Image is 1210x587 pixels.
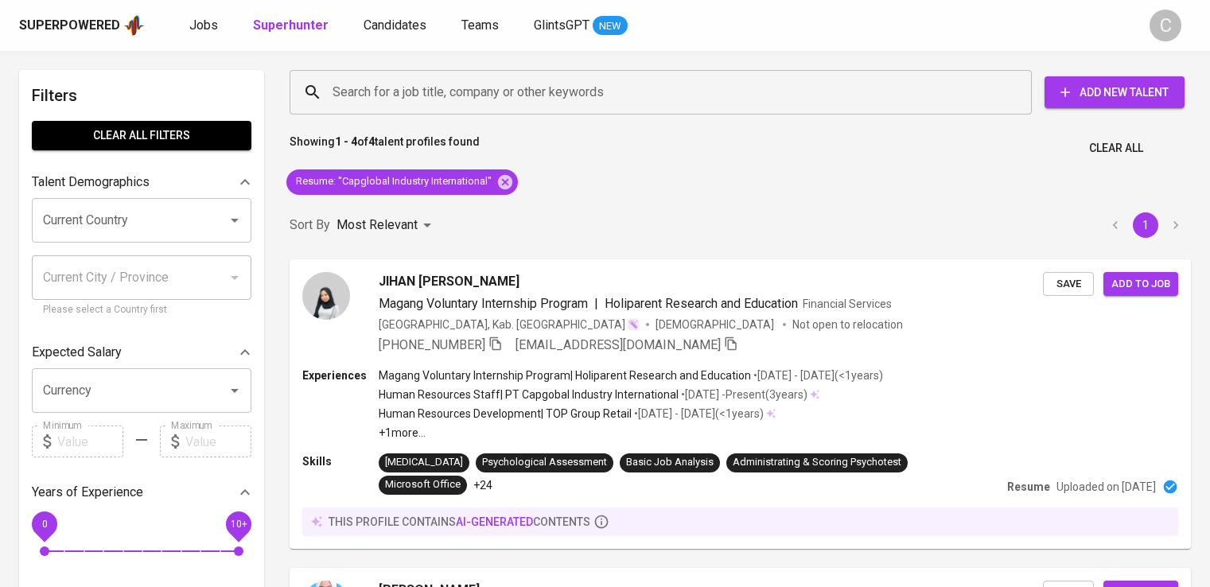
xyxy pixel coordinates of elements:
[368,135,375,148] b: 4
[286,169,518,195] div: Resume: "Capglobal Industry International"
[1051,275,1086,293] span: Save
[19,14,145,37] a: Superpoweredapp logo
[290,259,1191,549] a: JIHAN [PERSON_NAME]Magang Voluntary Internship Program|Holiparent Research and EducationFinancial...
[302,367,379,383] p: Experiences
[224,209,246,231] button: Open
[337,216,418,235] p: Most Relevant
[1056,479,1156,495] p: Uploaded on [DATE]
[337,211,437,240] div: Most Relevant
[534,16,628,36] a: GlintsGPT NEW
[385,477,461,492] div: Microsoft Office
[379,272,519,291] span: JIHAN [PERSON_NAME]
[379,317,640,332] div: [GEOGRAPHIC_DATA], Kab. [GEOGRAPHIC_DATA]
[379,296,588,311] span: Magang Voluntary Internship Program
[286,174,501,189] span: Resume : "Capglobal Industry International"
[123,14,145,37] img: app logo
[1103,272,1178,297] button: Add to job
[41,519,47,530] span: 0
[534,17,589,33] span: GlintsGPT
[32,166,251,198] div: Talent Demographics
[253,16,332,36] a: Superhunter
[379,406,632,422] p: Human Resources Development | TOP Group Retail
[1111,275,1170,293] span: Add to job
[385,455,463,470] div: [MEDICAL_DATA]
[379,337,485,352] span: [PHONE_NUMBER]
[19,17,120,35] div: Superpowered
[656,317,776,332] span: [DEMOGRAPHIC_DATA]
[57,426,123,457] input: Value
[792,317,903,332] p: Not open to relocation
[1045,76,1185,108] button: Add New Talent
[626,455,714,470] div: Basic Job Analysis
[32,173,150,192] p: Talent Demographics
[290,134,480,163] p: Showing of talent profiles found
[1007,479,1050,495] p: Resume
[1089,138,1143,158] span: Clear All
[379,387,679,402] p: Human Resources Staff | PT Capgobal Industry International
[185,426,251,457] input: Value
[224,379,246,402] button: Open
[45,126,239,146] span: Clear All filters
[482,455,607,470] div: Psychological Assessment
[32,343,122,362] p: Expected Salary
[456,515,533,528] span: AI-generated
[32,336,251,368] div: Expected Salary
[803,297,892,310] span: Financial Services
[32,483,143,502] p: Years of Experience
[329,514,590,530] p: this profile contains contents
[379,367,751,383] p: Magang Voluntary Internship Program | Holiparent Research and Education
[632,406,764,422] p: • [DATE] - [DATE] ( <1 years )
[189,17,218,33] span: Jobs
[593,18,628,34] span: NEW
[627,318,640,331] img: magic_wand.svg
[335,135,357,148] b: 1 - 4
[473,477,492,493] p: +24
[733,455,901,470] div: Administrating & Scoring Psychotest
[1133,212,1158,238] button: page 1
[32,83,251,108] h6: Filters
[290,216,330,235] p: Sort By
[461,16,502,36] a: Teams
[1083,134,1150,163] button: Clear All
[751,367,883,383] p: • [DATE] - [DATE] ( <1 years )
[1150,10,1181,41] div: C
[1057,83,1172,103] span: Add New Talent
[43,302,240,318] p: Please select a Country first
[302,272,350,320] img: 0fdd3d284564d04305986720aad3d32f.jpg
[605,296,798,311] span: Holiparent Research and Education
[364,16,430,36] a: Candidates
[679,387,807,402] p: • [DATE] - Present ( 3 years )
[32,476,251,508] div: Years of Experience
[364,17,426,33] span: Candidates
[1100,212,1191,238] nav: pagination navigation
[1043,272,1094,297] button: Save
[32,121,251,150] button: Clear All filters
[379,425,883,441] p: +1 more ...
[516,337,721,352] span: [EMAIL_ADDRESS][DOMAIN_NAME]
[594,294,598,313] span: |
[189,16,221,36] a: Jobs
[302,453,379,469] p: Skills
[230,519,247,530] span: 10+
[253,17,329,33] b: Superhunter
[461,17,499,33] span: Teams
